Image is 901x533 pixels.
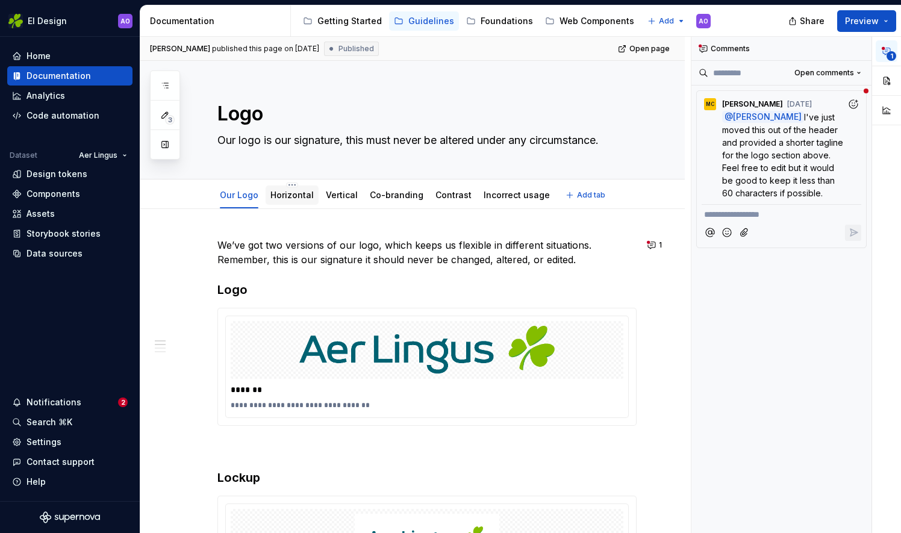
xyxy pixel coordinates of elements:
a: Foundations [461,11,538,31]
div: Settings [26,436,61,448]
span: [PERSON_NAME] [150,44,210,54]
button: Notifications2 [7,393,132,412]
div: Our Logo [215,182,263,207]
div: Page tree [298,9,641,33]
a: Storybook stories [7,224,132,243]
div: Code automation [26,110,99,122]
span: 1 [659,240,662,250]
a: Horizontal [270,190,314,200]
button: Add [644,13,689,30]
button: Help [7,472,132,491]
span: [PERSON_NAME] [733,112,802,122]
div: Storybook stories [26,228,101,240]
div: Components [26,188,80,200]
button: Add tab [562,187,611,204]
button: Add emoji [719,225,735,241]
button: Preview [837,10,896,32]
button: Mention someone [702,225,718,241]
div: Vertical [321,182,363,207]
div: Comments [691,37,871,61]
div: Horizontal [266,182,319,207]
div: Data sources [26,248,83,260]
div: Notifications [26,396,81,408]
div: Dataset [10,151,37,160]
div: published this page on [DATE] [212,44,319,54]
div: Foundations [481,15,533,27]
textarea: Logo [215,99,634,128]
textarea: Our logo is our signature, this must never be altered under any circumstance. [215,131,634,150]
span: Add [659,16,674,26]
a: App Components [641,11,738,31]
a: Design tokens [7,164,132,184]
button: Add reaction [845,96,861,112]
div: AO [699,16,708,26]
div: Getting Started [317,15,382,27]
div: Incorrect usage [479,182,555,207]
span: 1 [887,51,896,61]
div: Contact support [26,456,95,468]
div: Composer editor [702,204,861,221]
button: EI DesignAO [2,8,137,34]
div: Assets [26,208,55,220]
a: Our Logo [220,190,258,200]
span: Aer Lingus [79,151,117,160]
a: Data sources [7,244,132,263]
div: AO [120,16,130,26]
h3: Logo [217,281,637,298]
a: Code automation [7,106,132,125]
button: 1 [644,237,667,254]
button: Search ⌘K [7,413,132,432]
div: MC [706,99,714,109]
a: Guidelines [389,11,459,31]
div: Analytics [26,90,65,102]
p: We’ve got two versions of our logo, which keeps us flexible in different situations. Remember, th... [217,238,637,267]
div: Search ⌘K [26,416,72,428]
button: Reply [845,225,861,241]
button: Contact support [7,452,132,472]
a: Web Components [540,11,639,31]
span: [PERSON_NAME] [722,99,783,109]
a: Components [7,184,132,204]
span: 3 [165,115,175,125]
div: Web Components [560,15,634,27]
button: Attach files [737,225,753,241]
button: Share [782,10,832,32]
button: Open comments [789,64,867,81]
a: Open page [614,40,675,57]
span: Add tab [577,190,605,200]
a: Incorrect usage [484,190,550,200]
a: Vertical [326,190,358,200]
a: Documentation [7,66,132,86]
a: Contrast [435,190,472,200]
div: Home [26,50,51,62]
a: Home [7,46,132,66]
div: Documentation [26,70,91,82]
div: Guidelines [408,15,454,27]
div: Contrast [431,182,476,207]
button: Aer Lingus [73,147,132,164]
div: Co-branding [365,182,428,207]
span: Open comments [794,68,854,78]
svg: Supernova Logo [40,511,100,523]
a: Settings [7,432,132,452]
span: @ [722,111,804,123]
a: Assets [7,204,132,223]
span: I've just moved this out of the header and provided a shorter tagline for the logo section above.... [722,112,846,198]
div: EI Design [28,15,67,27]
h3: Lockup [217,469,637,486]
div: Help [26,476,46,488]
span: Share [800,15,825,27]
span: Preview [845,15,879,27]
div: Design tokens [26,168,87,180]
a: Analytics [7,86,132,105]
span: 2 [118,397,128,407]
span: Open page [629,44,670,54]
span: Published [338,44,374,54]
div: Documentation [150,15,285,27]
a: Getting Started [298,11,387,31]
img: 56b5df98-d96d-4d7e-807c-0afdf3bdaefa.png [8,14,23,28]
a: Co-branding [370,190,423,200]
